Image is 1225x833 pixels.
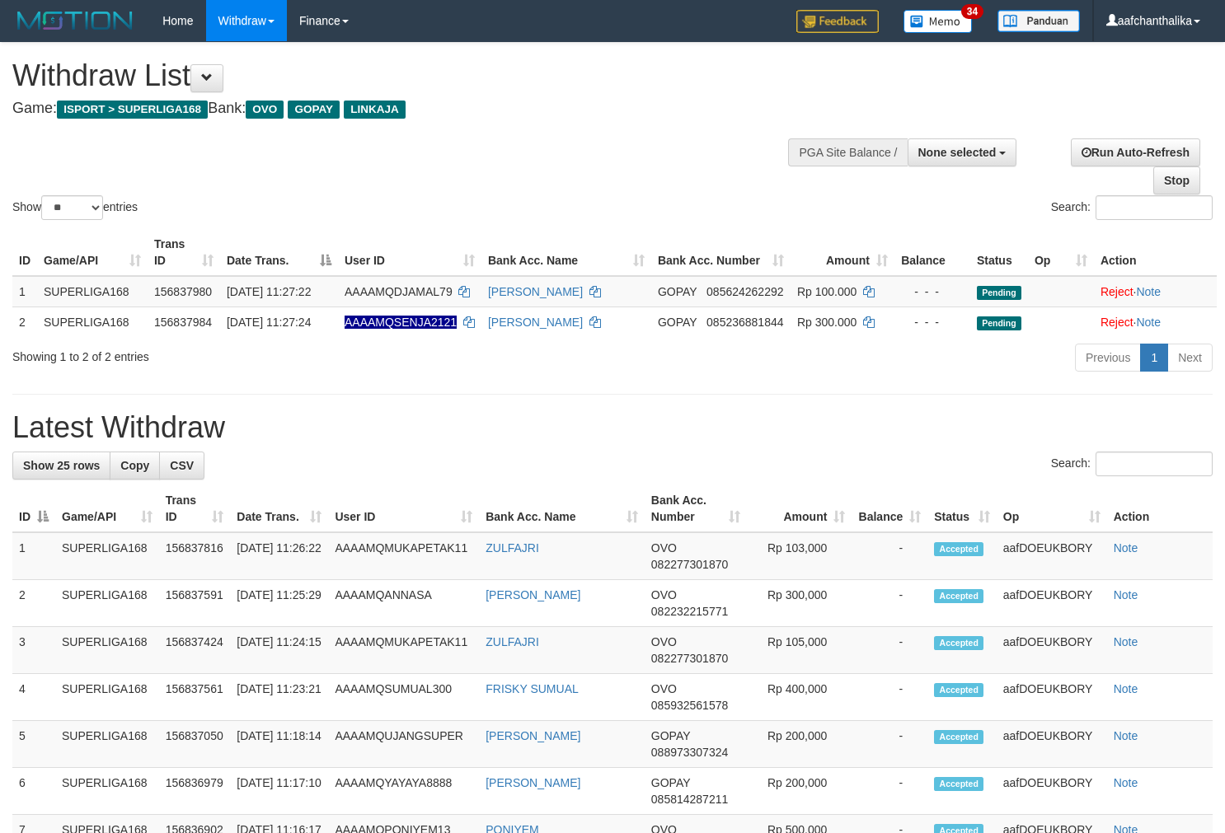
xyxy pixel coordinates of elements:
[796,10,879,33] img: Feedback.jpg
[658,285,697,298] span: GOPAY
[12,580,55,627] td: 2
[997,674,1107,721] td: aafDOEUKBORY
[852,674,927,721] td: -
[918,146,997,159] span: None selected
[12,627,55,674] td: 3
[852,485,927,532] th: Balance: activate to sort column ascending
[488,285,583,298] a: [PERSON_NAME]
[934,777,983,791] span: Accepted
[934,683,983,697] span: Accepted
[852,580,927,627] td: -
[55,532,159,580] td: SUPERLIGA168
[747,532,852,580] td: Rp 103,000
[1136,285,1161,298] a: Note
[486,682,579,695] a: FRISKY SUMUAL
[230,532,328,580] td: [DATE] 11:26:22
[927,485,997,532] th: Status: activate to sort column ascending
[55,674,159,721] td: SUPERLIGA168
[651,229,791,276] th: Bank Acc. Number: activate to sort column ascending
[159,674,231,721] td: 156837561
[651,635,677,648] span: OVO
[55,627,159,674] td: SUPERLIGA168
[159,580,231,627] td: 156837591
[37,276,148,307] td: SUPERLIGA168
[159,721,231,768] td: 156837050
[1094,307,1217,337] td: ·
[41,195,103,220] select: Showentries
[479,485,645,532] th: Bank Acc. Name: activate to sort column ascending
[1071,138,1200,166] a: Run Auto-Refresh
[997,485,1107,532] th: Op: activate to sort column ascending
[1107,485,1213,532] th: Action
[154,316,212,329] span: 156837984
[328,768,479,815] td: AAAAMQYAYAYA8888
[997,768,1107,815] td: aafDOEUKBORY
[12,674,55,721] td: 4
[747,674,852,721] td: Rp 400,000
[12,532,55,580] td: 1
[651,558,728,571] span: Copy 082277301870 to clipboard
[651,699,728,712] span: Copy 085932561578 to clipboard
[651,682,677,695] span: OVO
[12,411,1213,444] h1: Latest Withdraw
[852,627,927,674] td: -
[852,532,927,580] td: -
[997,532,1107,580] td: aafDOEUKBORY
[230,674,328,721] td: [DATE] 11:23:21
[645,485,747,532] th: Bank Acc. Number: activate to sort column ascending
[1096,452,1213,476] input: Search:
[977,316,1021,330] span: Pending
[791,229,894,276] th: Amount: activate to sort column ascending
[37,307,148,337] td: SUPERLIGA168
[246,101,284,119] span: OVO
[1101,316,1133,329] a: Reject
[1114,588,1138,601] a: Note
[23,459,100,472] span: Show 25 rows
[345,316,457,329] span: Nama rekening ada tanda titik/strip, harap diedit
[37,229,148,276] th: Game/API: activate to sort column ascending
[12,195,138,220] label: Show entries
[934,542,983,556] span: Accepted
[747,580,852,627] td: Rp 300,000
[486,729,580,742] a: [PERSON_NAME]
[1051,452,1213,476] label: Search:
[159,768,231,815] td: 156836979
[345,285,453,298] span: AAAAMQDJAMAL79
[344,101,406,119] span: LINKAJA
[170,459,194,472] span: CSV
[1114,541,1138,555] a: Note
[658,316,697,329] span: GOPAY
[55,721,159,768] td: SUPERLIGA168
[12,101,800,117] h4: Game: Bank:
[1075,344,1141,372] a: Previous
[328,674,479,721] td: AAAAMQSUMUAL300
[154,285,212,298] span: 156837980
[12,342,498,365] div: Showing 1 to 2 of 2 entries
[1136,316,1161,329] a: Note
[12,229,37,276] th: ID
[970,229,1028,276] th: Status
[852,721,927,768] td: -
[12,8,138,33] img: MOTION_logo.png
[227,316,311,329] span: [DATE] 11:27:24
[227,285,311,298] span: [DATE] 11:27:22
[159,532,231,580] td: 156837816
[230,627,328,674] td: [DATE] 11:24:15
[901,283,964,300] div: - - -
[706,316,783,329] span: Copy 085236881844 to clipboard
[961,4,983,19] span: 34
[57,101,208,119] span: ISPORT > SUPERLIGA168
[230,768,328,815] td: [DATE] 11:17:10
[486,588,580,601] a: [PERSON_NAME]
[1094,276,1217,307] td: ·
[328,532,479,580] td: AAAAMQMUKAPETAK11
[110,452,160,480] a: Copy
[747,768,852,815] td: Rp 200,000
[651,746,728,759] span: Copy 088973307324 to clipboard
[934,636,983,650] span: Accepted
[230,721,328,768] td: [DATE] 11:18:14
[651,729,690,742] span: GOPAY
[747,627,852,674] td: Rp 105,000
[903,10,973,33] img: Button%20Memo.svg
[747,721,852,768] td: Rp 200,000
